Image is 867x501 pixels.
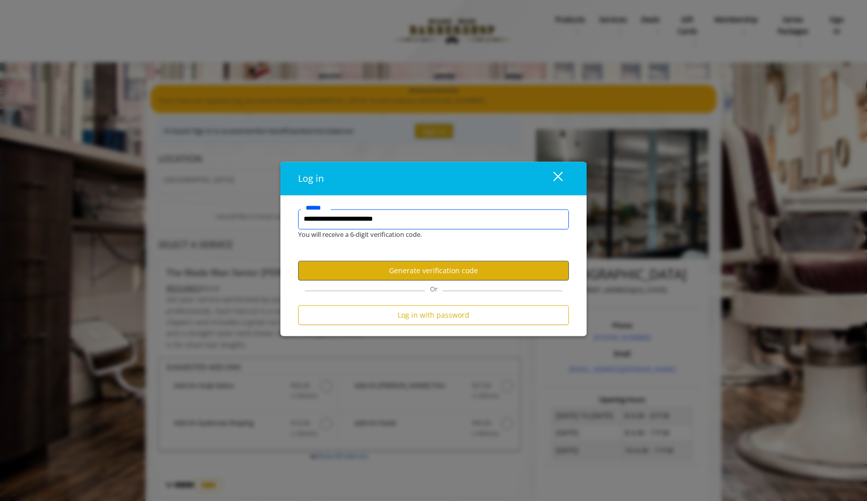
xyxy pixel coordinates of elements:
button: Generate verification code [298,261,569,281]
button: close dialog [535,168,569,189]
span: Log in [298,172,324,184]
div: close dialog [542,171,562,186]
button: Log in with password [298,306,569,325]
span: Or [425,285,443,294]
div: You will receive a 6-digit verification code. [291,229,561,240]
